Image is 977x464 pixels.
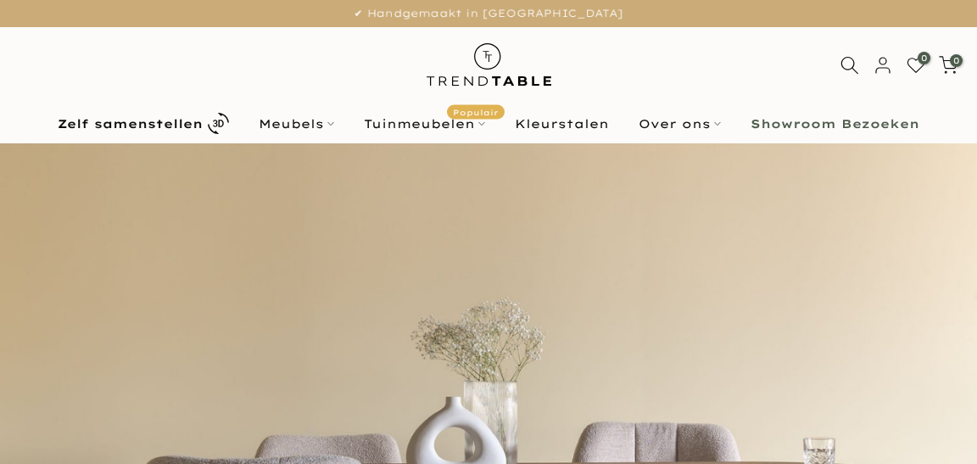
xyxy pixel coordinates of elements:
[950,54,963,67] span: 0
[349,114,500,134] a: TuinmeubelenPopulair
[415,27,563,103] img: trend-table
[447,104,505,119] span: Populair
[751,118,919,130] b: Showroom Bezoeken
[21,4,956,23] p: ✔ Handgemaakt in [GEOGRAPHIC_DATA]
[624,114,736,134] a: Over ons
[2,377,87,462] iframe: toggle-frame
[43,109,244,138] a: Zelf samenstellen
[736,114,935,134] a: Showroom Bezoeken
[907,56,925,75] a: 0
[58,118,203,130] b: Zelf samenstellen
[244,114,349,134] a: Meubels
[500,114,624,134] a: Kleurstalen
[939,56,957,75] a: 0
[918,52,930,64] span: 0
